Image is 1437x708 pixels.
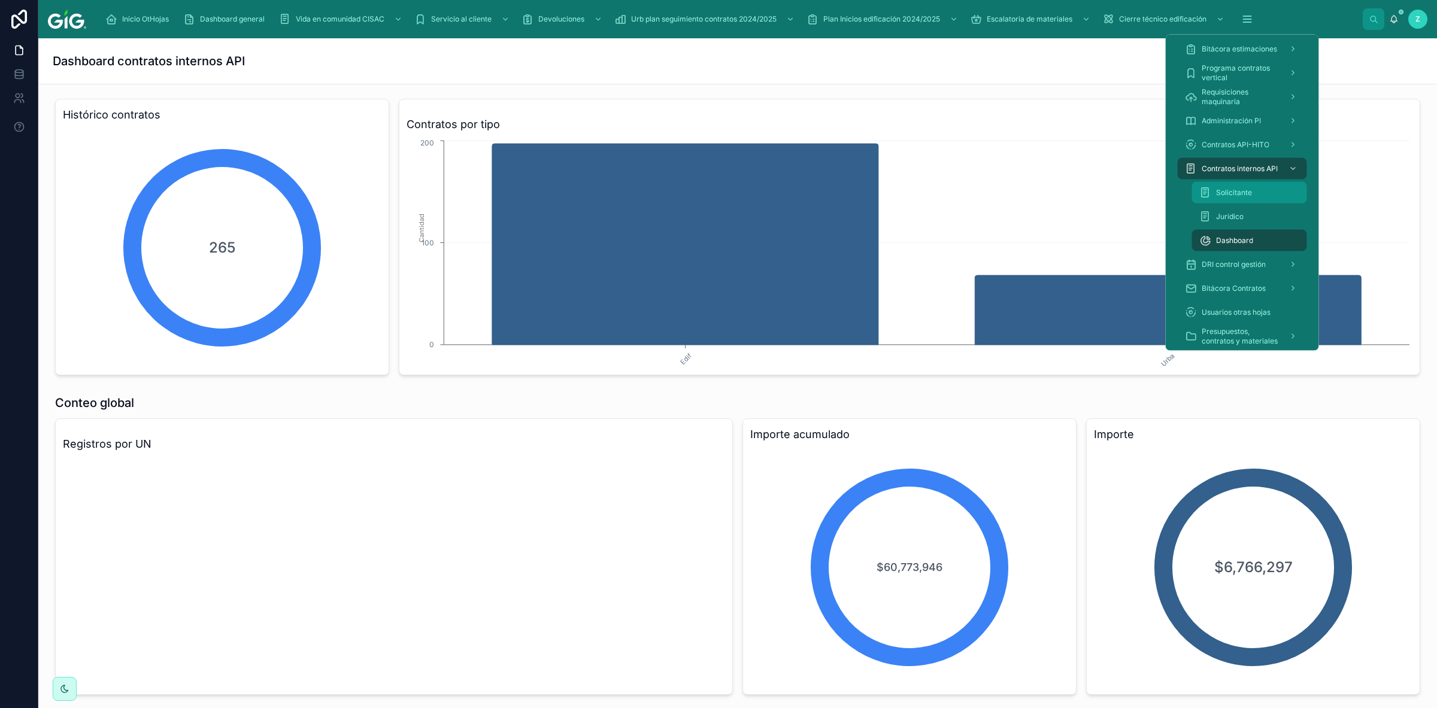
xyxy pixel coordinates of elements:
[1178,326,1307,347] a: Presupuestos, contratos y materiales
[1202,44,1277,54] span: Bitácora estimaciones
[750,426,1069,443] h3: Importe acumulado
[1214,558,1293,577] span: $6,766,297
[1178,62,1307,84] a: Programa contratos vertical
[431,14,492,24] span: Servicio al cliente
[1178,158,1307,180] a: Contratos internos API
[407,138,1412,367] div: chart
[538,14,584,24] span: Devoluciones
[631,14,777,24] span: Urb plan seguimiento contratos 2024/2025
[1202,308,1271,317] span: Usuarios otras hojas
[1202,116,1261,126] span: Administración PI
[1202,87,1280,107] span: Requisiciones maquinaria
[1178,134,1307,156] a: Contratos API-HITO
[1202,284,1266,293] span: Bitácora Contratos
[1192,206,1307,227] a: Jurídico
[417,214,426,242] tspan: Cantidad
[518,8,608,30] a: Devoluciones
[429,340,434,349] tspan: 0
[53,53,245,69] h1: Dashboard contratos internos API
[1192,182,1307,203] a: Solicitante
[1178,278,1307,299] a: Bitácora Contratos
[180,8,273,30] a: Dashboard general
[1178,254,1307,275] a: DRI control gestión
[275,8,408,30] a: Vida en comunidad CISAC
[296,14,384,24] span: Vida en comunidad CISAC
[1216,236,1253,245] span: Dashboard
[1192,230,1307,251] a: Dashboard
[422,238,434,247] tspan: 100
[877,559,942,576] span: $60,773,946
[209,238,235,257] span: 265
[102,8,177,30] a: Inicio OtHojas
[1099,8,1230,30] a: Cierre técnico edificación
[1202,260,1266,269] span: DRI control gestión
[1216,188,1252,197] span: Solicitante
[1178,110,1307,132] a: Administración PI
[987,14,1072,24] span: Escalatoria de materiales
[1202,164,1278,174] span: Contratos internos API
[1178,38,1307,60] a: Bitácora estimaciones
[63,457,725,687] div: chart
[200,14,265,24] span: Dashboard general
[1178,86,1307,108] a: Requisiciones maquinaria
[48,10,86,29] img: App logo
[420,138,434,147] tspan: 200
[803,8,964,30] a: Plan Inicios edificación 2024/2025
[1202,327,1280,346] span: Presupuestos, contratos y materiales
[1178,302,1307,323] a: Usuarios otras hojas
[96,6,1363,32] div: scrollable content
[122,14,169,24] span: Inicio OtHojas
[1160,351,1177,368] text: Urba
[823,14,940,24] span: Plan Inicios edificación 2024/2025
[63,436,725,452] h3: Registros por UN
[678,351,693,366] text: Edif
[966,8,1096,30] a: Escalatoria de materiales
[1202,63,1280,83] span: Programa contratos vertical
[1216,212,1244,221] span: Jurídico
[1415,14,1420,24] span: Z
[1119,14,1206,24] span: Cierre técnico edificación
[411,8,516,30] a: Servicio al cliente
[611,8,801,30] a: Urb plan seguimiento contratos 2024/2025
[55,394,134,411] h1: Conteo global
[1202,140,1269,150] span: Contratos API-HITO
[407,116,1412,133] h3: Contratos por tipo
[1094,426,1412,443] h3: Importe
[1166,35,1319,351] div: scrollable content
[63,107,381,123] h3: Histórico contratos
